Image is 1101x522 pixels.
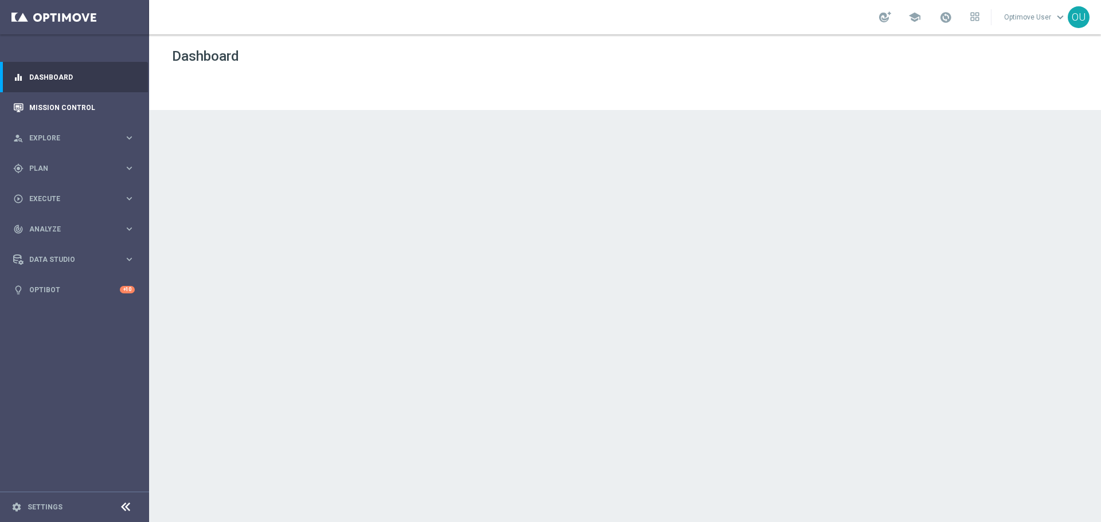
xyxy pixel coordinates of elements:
[13,224,124,234] div: Analyze
[13,72,24,83] i: equalizer
[29,256,124,263] span: Data Studio
[13,92,135,123] div: Mission Control
[120,286,135,293] div: +10
[13,73,135,82] button: equalizer Dashboard
[13,274,135,305] div: Optibot
[13,194,24,204] i: play_circle_outline
[13,225,135,234] button: track_changes Analyze keyboard_arrow_right
[13,224,24,234] i: track_changes
[13,194,135,203] button: play_circle_outline Execute keyboard_arrow_right
[29,62,135,92] a: Dashboard
[908,11,921,23] span: school
[13,255,135,264] button: Data Studio keyboard_arrow_right
[124,254,135,265] i: keyboard_arrow_right
[124,193,135,204] i: keyboard_arrow_right
[1003,9,1068,26] a: Optimove Userkeyboard_arrow_down
[124,132,135,143] i: keyboard_arrow_right
[13,285,135,295] button: lightbulb Optibot +10
[13,163,24,174] i: gps_fixed
[29,274,120,305] a: Optibot
[13,62,135,92] div: Dashboard
[13,285,24,295] i: lightbulb
[1068,6,1090,28] div: OU
[13,134,135,143] button: person_search Explore keyboard_arrow_right
[13,163,124,174] div: Plan
[29,165,124,172] span: Plan
[29,135,124,142] span: Explore
[28,504,63,511] a: Settings
[124,163,135,174] i: keyboard_arrow_right
[13,164,135,173] button: gps_fixed Plan keyboard_arrow_right
[13,133,124,143] div: Explore
[13,194,124,204] div: Execute
[124,223,135,234] i: keyboard_arrow_right
[29,226,124,233] span: Analyze
[29,92,135,123] a: Mission Control
[1054,11,1067,23] span: keyboard_arrow_down
[11,502,22,512] i: settings
[13,254,124,265] div: Data Studio
[29,195,124,202] span: Execute
[13,133,24,143] i: person_search
[13,103,135,112] button: Mission Control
